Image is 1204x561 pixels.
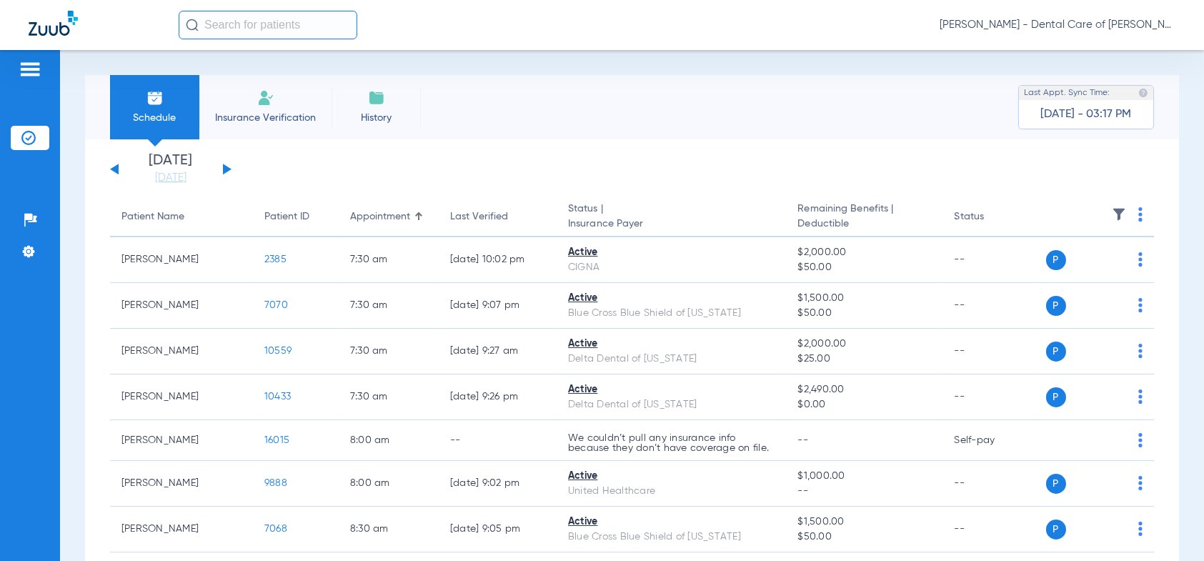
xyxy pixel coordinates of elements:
img: group-dot-blue.svg [1138,252,1143,267]
td: -- [439,420,557,461]
span: $1,000.00 [797,469,931,484]
td: [DATE] 10:02 PM [439,237,557,283]
img: Zuub Logo [29,11,78,36]
img: group-dot-blue.svg [1138,476,1143,490]
div: Active [568,337,775,352]
td: -- [943,374,1040,420]
td: [DATE] 9:26 PM [439,374,557,420]
span: P [1046,342,1066,362]
td: [PERSON_NAME] [110,461,253,507]
div: Active [568,245,775,260]
span: 7070 [264,300,288,310]
td: [DATE] 9:27 AM [439,329,557,374]
td: [PERSON_NAME] [110,374,253,420]
input: Search for patients [179,11,357,39]
td: 7:30 AM [339,329,439,374]
a: [DATE] [128,171,214,185]
img: group-dot-blue.svg [1138,522,1143,536]
td: -- [943,461,1040,507]
span: P [1046,520,1066,540]
span: 2385 [264,254,287,264]
img: Manual Insurance Verification [257,89,274,106]
div: Active [568,469,775,484]
span: [DATE] - 03:17 PM [1041,107,1132,121]
td: -- [943,507,1040,552]
span: 7068 [264,524,287,534]
img: group-dot-blue.svg [1138,344,1143,358]
td: [PERSON_NAME] [110,420,253,461]
div: Last Verified [450,209,508,224]
span: Deductible [797,217,931,232]
span: P [1046,250,1066,270]
td: [DATE] 9:02 PM [439,461,557,507]
td: -- [943,329,1040,374]
img: group-dot-blue.svg [1138,433,1143,447]
img: Search Icon [186,19,199,31]
td: [PERSON_NAME] [110,237,253,283]
img: hamburger-icon [19,61,41,78]
span: 9888 [264,478,287,488]
span: 10559 [264,346,292,356]
div: Blue Cross Blue Shield of [US_STATE] [568,306,775,321]
div: Delta Dental of [US_STATE] [568,397,775,412]
span: $50.00 [797,260,931,275]
div: Patient ID [264,209,327,224]
span: $50.00 [797,530,931,545]
td: [PERSON_NAME] [110,283,253,329]
span: 16015 [264,435,289,445]
td: 8:00 AM [339,420,439,461]
span: 10433 [264,392,291,402]
img: filter.svg [1112,207,1126,222]
div: Appointment [350,209,427,224]
img: last sync help info [1138,88,1148,98]
span: [PERSON_NAME] - Dental Care of [PERSON_NAME] [940,18,1175,32]
p: We couldn’t pull any insurance info because they don’t have coverage on file. [568,433,775,453]
div: Active [568,382,775,397]
div: Blue Cross Blue Shield of [US_STATE] [568,530,775,545]
img: group-dot-blue.svg [1138,298,1143,312]
div: Active [568,515,775,530]
td: Self-pay [943,420,1040,461]
span: Last Appt. Sync Time: [1024,86,1110,100]
span: $2,000.00 [797,337,931,352]
div: Active [568,291,775,306]
span: Insurance Verification [210,111,321,125]
span: P [1046,387,1066,407]
td: [DATE] 9:07 PM [439,283,557,329]
span: Schedule [121,111,189,125]
th: Status | [557,197,786,237]
div: Patient ID [264,209,309,224]
span: $1,500.00 [797,515,931,530]
span: $25.00 [797,352,931,367]
div: Delta Dental of [US_STATE] [568,352,775,367]
th: Status [943,197,1040,237]
td: 7:30 AM [339,283,439,329]
li: [DATE] [128,154,214,185]
img: Schedule [146,89,164,106]
img: group-dot-blue.svg [1138,207,1143,222]
div: Appointment [350,209,410,224]
span: P [1046,296,1066,316]
div: United Healthcare [568,484,775,499]
td: 7:30 AM [339,374,439,420]
div: Patient Name [121,209,184,224]
td: -- [943,283,1040,329]
span: P [1046,474,1066,494]
span: History [342,111,410,125]
div: Last Verified [450,209,545,224]
td: 8:30 AM [339,507,439,552]
span: $0.00 [797,397,931,412]
td: [PERSON_NAME] [110,329,253,374]
td: -- [943,237,1040,283]
td: 7:30 AM [339,237,439,283]
th: Remaining Benefits | [786,197,942,237]
img: group-dot-blue.svg [1138,389,1143,404]
td: 8:00 AM [339,461,439,507]
span: $1,500.00 [797,291,931,306]
img: History [368,89,385,106]
span: -- [797,435,808,445]
td: [DATE] 9:05 PM [439,507,557,552]
td: [PERSON_NAME] [110,507,253,552]
span: $2,490.00 [797,382,931,397]
span: $50.00 [797,306,931,321]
